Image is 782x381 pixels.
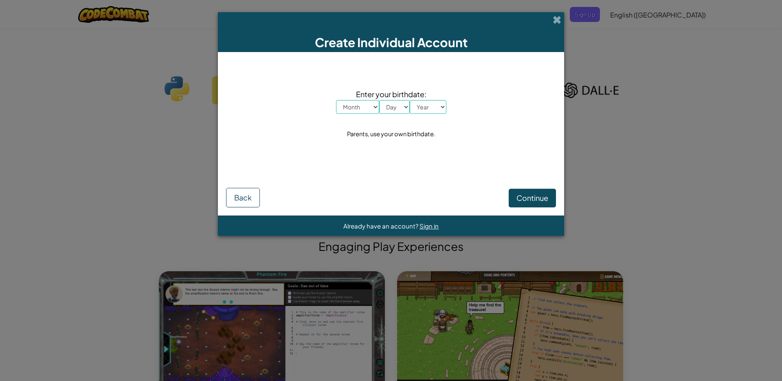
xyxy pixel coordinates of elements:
[420,222,439,230] a: Sign in
[315,35,468,50] span: Create Individual Account
[336,88,446,100] span: Enter your birthdate:
[516,193,548,202] span: Continue
[234,193,252,202] span: Back
[226,188,260,207] button: Back
[343,222,420,230] span: Already have an account?
[509,189,556,207] button: Continue
[347,128,435,140] div: Parents, use your own birthdate.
